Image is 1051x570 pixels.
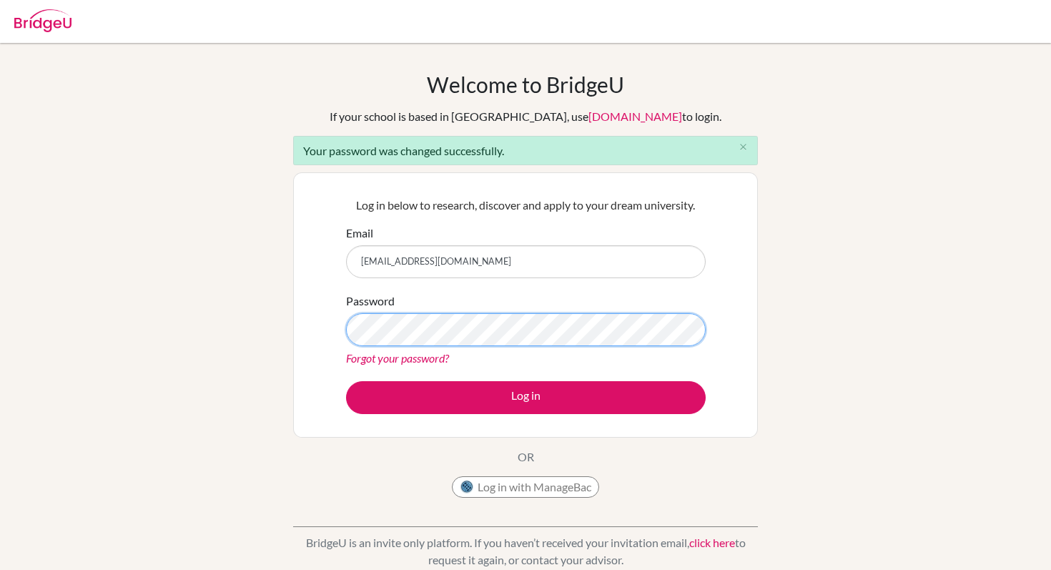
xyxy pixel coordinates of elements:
[346,381,706,414] button: Log in
[452,476,599,498] button: Log in with ManageBac
[738,142,749,152] i: close
[346,225,373,242] label: Email
[729,137,757,158] button: Close
[346,293,395,310] label: Password
[588,109,682,123] a: [DOMAIN_NAME]
[293,534,758,569] p: BridgeU is an invite only platform. If you haven’t received your invitation email, to request it ...
[346,197,706,214] p: Log in below to research, discover and apply to your dream university.
[427,72,624,97] h1: Welcome to BridgeU
[330,108,721,125] div: If your school is based in [GEOGRAPHIC_DATA], use to login.
[14,9,71,32] img: Bridge-U
[689,536,735,549] a: click here
[518,448,534,466] p: OR
[293,136,758,165] div: Your password was changed successfully.
[346,351,449,365] a: Forgot your password?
